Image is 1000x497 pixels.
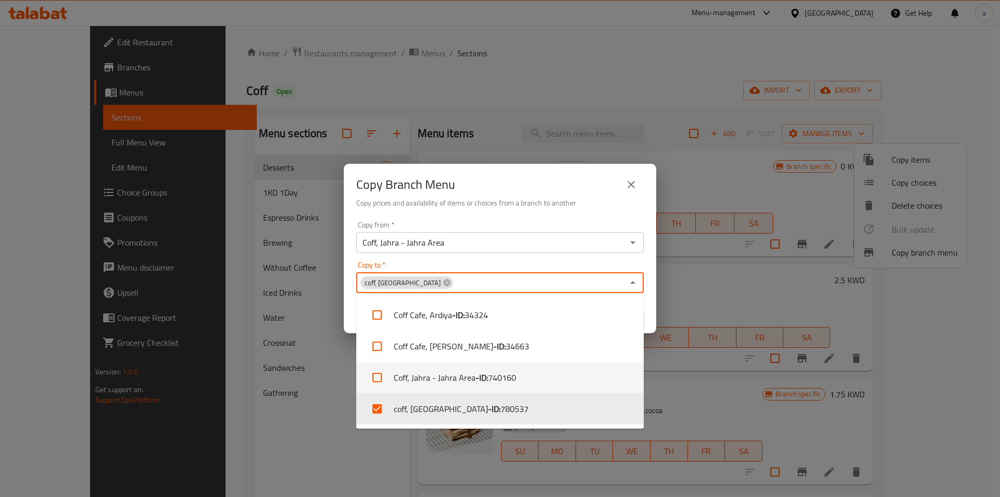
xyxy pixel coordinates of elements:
[476,371,488,384] b: - ID:
[452,309,465,321] b: - ID:
[626,275,640,290] button: Close
[465,309,488,321] span: 34324
[356,197,644,209] h6: Copy prices and availability of items or choices from a branch to another
[488,403,501,415] b: - ID:
[356,176,455,193] h2: Copy Branch Menu
[356,331,644,362] li: Coff Cafe, [PERSON_NAME]
[356,299,644,331] li: Coff Cafe, Ardiya
[619,172,644,197] button: close
[356,393,644,425] li: coff, [GEOGRAPHIC_DATA]
[488,371,516,384] span: 740160
[356,362,644,393] li: Coff, Jahra - Jahra Area
[626,235,640,250] button: Open
[501,403,529,415] span: 780537
[506,340,529,353] span: 34663
[360,278,445,288] span: coff, [GEOGRAPHIC_DATA]
[360,276,453,289] div: coff, [GEOGRAPHIC_DATA]
[493,340,506,353] b: - ID:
